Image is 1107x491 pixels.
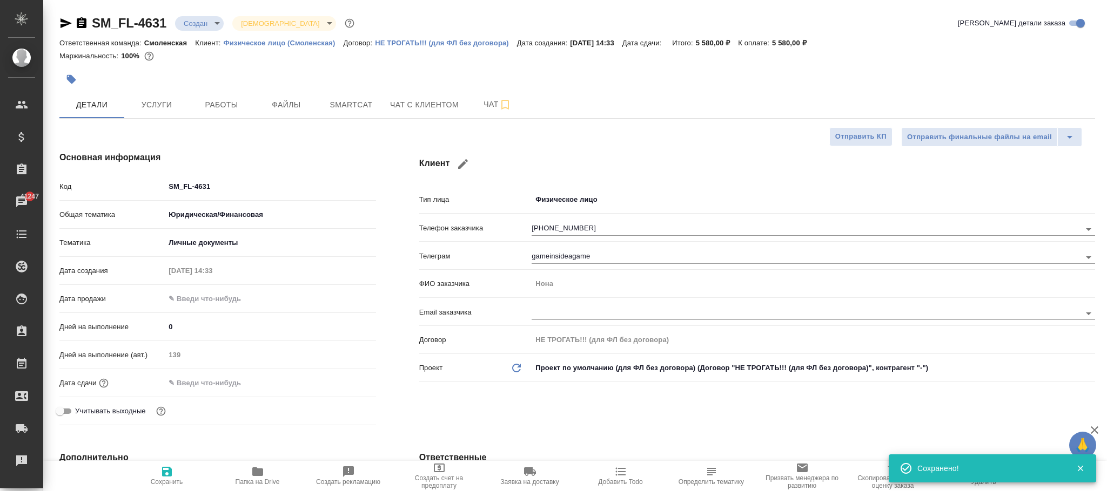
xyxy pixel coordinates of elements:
button: Папка на Drive [212,461,303,491]
span: Сохранить [151,478,183,486]
button: Создать рекламацию [303,461,394,491]
p: 100% [121,52,142,60]
p: Дата создания: [517,39,570,47]
span: Работы [196,98,247,112]
p: Договор: [344,39,375,47]
input: ✎ Введи что-нибудь [165,179,375,194]
div: Создан [232,16,336,31]
button: Скопировать ссылку на оценку заказа [848,461,938,491]
button: Отправить КП [829,127,893,146]
p: Итого: [672,39,695,47]
span: 🙏 [1074,434,1092,456]
span: Чат с клиентом [390,98,459,112]
span: Призвать менеджера по развитию [763,474,841,489]
h4: Клиент [419,151,1095,177]
input: Пустое поле [532,332,1095,347]
button: [DEMOGRAPHIC_DATA] [238,19,323,28]
span: Заявка на доставку [500,478,559,486]
span: Услуги [131,98,183,112]
p: Дней на выполнение [59,322,165,332]
p: Проект [419,363,443,373]
p: Дата создания [59,265,165,276]
button: 0.00 RUB; [142,49,156,63]
span: Создать рекламацию [316,478,380,486]
button: Призвать менеджера по развитию [757,461,848,491]
p: Тип лица [419,194,532,205]
p: [DATE] 14:33 [570,39,622,47]
div: Юридическая/Финансовая [165,206,375,224]
button: Open [1081,306,1096,321]
p: Код [59,181,165,192]
span: Чат [472,98,524,111]
div: Создан [175,16,224,31]
p: К оплате: [738,39,772,47]
span: Папка на Drive [236,478,280,486]
span: Скопировать ссылку на оценку заказа [854,474,932,489]
h4: Ответственные [419,451,1095,464]
button: Заявка на доставку [485,461,575,491]
a: Физическое лицо (Смоленская) [223,38,343,47]
p: Дней на выполнение (авт.) [59,350,165,360]
input: ✎ Введи что-нибудь [165,319,375,335]
input: ✎ Введи что-нибудь [165,291,259,306]
p: Тематика [59,237,165,248]
a: НЕ ТРОГАТЬ!!! (для ФЛ без договора) [375,38,517,47]
button: 🙏 [1069,432,1096,459]
span: Добавить Todo [598,478,642,486]
button: Закрыть [1069,463,1091,473]
button: Open [1081,250,1096,265]
a: SM_FL-4631 [92,16,166,30]
p: Общая тематика [59,209,165,220]
button: Если добавить услуги и заполнить их объемом, то дата рассчитается автоматически [97,376,111,390]
span: Определить тематику [679,478,744,486]
button: Отправить финальные файлы на email [901,127,1058,147]
p: Договор [419,335,532,345]
button: Open [1081,222,1096,237]
button: Выбери, если сб и вс нужно считать рабочими днями для выполнения заказа. [154,404,168,418]
button: Определить тематику [666,461,757,491]
button: Добавить тэг [59,67,83,91]
div: Физическое лицо [532,190,1095,209]
input: Пустое поле [532,276,1095,291]
p: Телефон заказчика [419,223,532,234]
span: [PERSON_NAME] детали заказа [958,18,1065,29]
p: НЕ ТРОГАТЬ!!! (для ФЛ без договора) [375,39,517,47]
p: ФИО заказчика [419,278,532,289]
span: Smartcat [325,98,377,112]
svg: Подписаться [499,98,512,111]
input: Пустое поле [165,347,375,363]
p: Телеграм [419,251,532,262]
p: Смоленская [144,39,196,47]
p: Ответственная команда: [59,39,144,47]
button: Доп статусы указывают на важность/срочность заказа [343,16,357,30]
p: Дата сдачи [59,378,97,388]
p: Клиент: [195,39,223,47]
p: 5 580,00 ₽ [772,39,815,47]
p: Маржинальность: [59,52,121,60]
span: Учитывать выходные [75,406,146,417]
button: Скопировать ссылку для ЯМессенджера [59,17,72,30]
button: Сохранить [122,461,212,491]
button: Скопировать ссылку [75,17,88,30]
div: split button [901,127,1082,147]
input: ✎ Введи что-нибудь [165,375,259,391]
p: Дата продажи [59,294,165,304]
button: Создать счет на предоплату [394,461,485,491]
span: Создать счет на предоплату [400,474,478,489]
h4: Дополнительно [59,451,376,464]
p: 5 580,00 ₽ [696,39,739,47]
input: Пустое поле [165,263,259,278]
a: 41247 [3,188,41,215]
button: Создан [180,19,211,28]
p: Email заказчика [419,307,532,318]
span: Отправить КП [835,131,887,143]
div: Сохранено! [917,463,1060,474]
div: Личные документы [165,234,375,252]
button: Добавить Todo [575,461,666,491]
h4: Основная информация [59,151,376,164]
p: Физическое лицо (Смоленская) [223,39,343,47]
p: Дата сдачи: [622,39,664,47]
span: Детали [66,98,118,112]
span: 41247 [14,191,45,202]
div: Проект по умолчанию (для ФЛ без договора) (Договор "НЕ ТРОГАТЬ!!! (для ФЛ без договора)", контраг... [532,359,1095,377]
